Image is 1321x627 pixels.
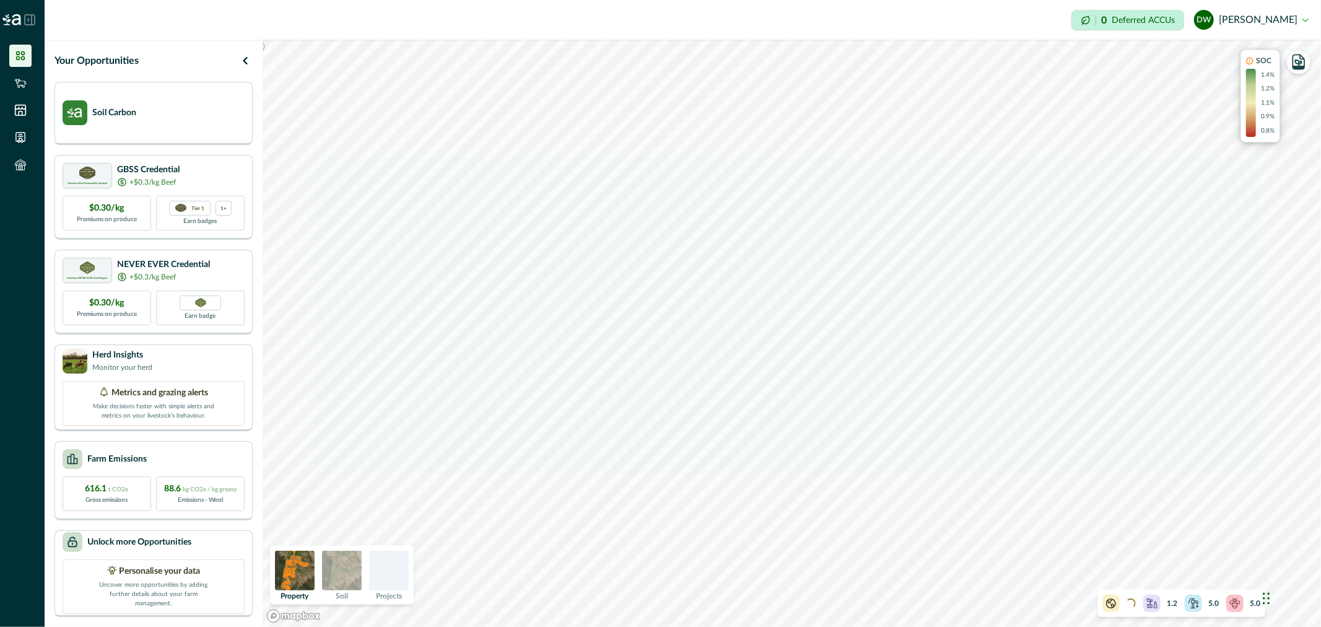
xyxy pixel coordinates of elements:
[92,400,216,421] p: Make decisions faster with simple alerts and metrics on your livestock’s behaviour.
[1101,15,1107,25] p: 0
[77,215,137,224] p: Premiums on produce
[1194,5,1309,35] button: daniel wortmann[PERSON_NAME]
[68,182,107,185] p: Greenham Beef Sustainability Standard
[281,592,309,600] p: Property
[2,14,21,25] img: Logo
[1208,598,1219,609] p: 5.0
[1259,568,1321,627] iframe: Chat Widget
[77,310,137,319] p: Premiums on produce
[117,258,210,271] p: NEVER EVER Credential
[216,201,232,216] div: more credentials avaialble
[164,483,237,496] p: 88.6
[195,298,206,307] img: Greenham NEVER EVER certification badge
[376,592,402,600] p: Projects
[129,271,176,283] p: +$0.3/kg Beef
[1261,84,1275,94] p: 1.2%
[1256,55,1271,66] p: SOC
[68,277,108,279] p: Greenham NEVER EVER Beef Program
[178,496,223,505] p: Emissions - Wool
[80,261,95,274] img: certification logo
[336,592,348,600] p: Soil
[120,565,201,578] p: Personalise your data
[90,202,124,215] p: $0.30/kg
[92,349,152,362] p: Herd Insights
[322,551,362,590] img: soil preview
[92,107,136,120] p: Soil Carbon
[111,387,208,400] p: Metrics and grazing alerts
[184,216,217,226] p: Earn badges
[92,362,152,373] p: Monitor your herd
[54,53,139,68] p: Your Opportunities
[191,204,204,212] p: Tier 1
[1112,15,1175,25] p: Deferred ACCUs
[92,578,216,608] p: Uncover more opportunities by adding further details about your farm management.
[220,204,227,212] p: 1+
[87,453,147,466] p: Farm Emissions
[275,551,315,590] img: property preview
[90,297,124,310] p: $0.30/kg
[85,483,129,496] p: 616.1
[109,486,129,493] span: t CO2e
[175,204,186,213] img: certification logo
[266,609,321,623] a: Mapbox logo
[1167,598,1177,609] p: 1.2
[1261,112,1275,121] p: 0.9%
[86,496,128,505] p: Gross emissions
[1250,598,1260,609] p: 5.0
[183,486,237,493] span: kg CO2e / kg greasy
[87,536,191,549] p: Unlock more Opportunities
[1261,71,1275,80] p: 1.4%
[1261,126,1275,136] p: 0.8%
[117,164,180,177] p: GBSS Credential
[185,310,216,321] p: Earn badge
[79,167,95,179] img: certification logo
[1263,580,1270,617] div: Drag
[129,177,176,188] p: +$0.3/kg Beef
[1261,99,1275,108] p: 1.1%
